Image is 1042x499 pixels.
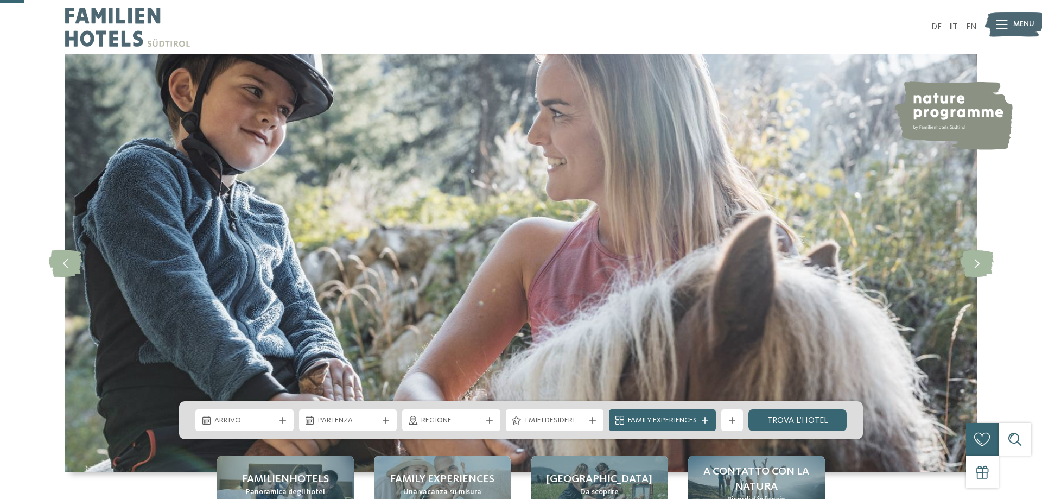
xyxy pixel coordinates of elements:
span: Family experiences [390,472,494,487]
span: Family Experiences [628,415,697,426]
img: Family hotel Alto Adige: the happy family places! [65,54,977,472]
a: DE [931,23,942,31]
a: IT [950,23,958,31]
span: Familienhotels [242,472,329,487]
span: Panoramica degli hotel [246,487,325,498]
span: Arrivo [214,415,275,426]
span: Regione [421,415,481,426]
a: trova l’hotel [748,409,847,431]
img: nature programme by Familienhotels Südtirol [893,81,1013,150]
span: Menu [1013,19,1034,30]
span: Da scoprire [580,487,619,498]
span: A contatto con la natura [699,464,814,495]
span: Una vacanza su misura [403,487,481,498]
span: Partenza [318,415,378,426]
a: EN [966,23,977,31]
span: [GEOGRAPHIC_DATA] [547,472,652,487]
span: I miei desideri [525,415,585,426]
